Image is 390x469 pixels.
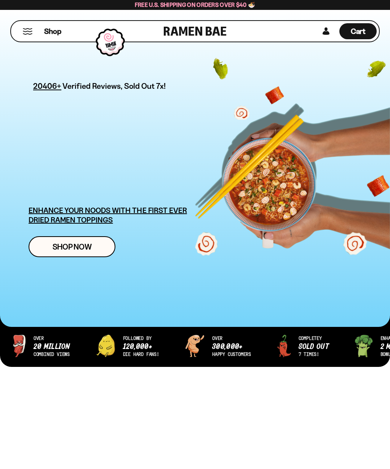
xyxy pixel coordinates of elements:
[62,81,166,91] span: Verified Reviews, Sold Out 7x!
[339,21,377,42] div: Cart
[22,28,33,35] button: Mobile Menu Trigger
[33,80,61,92] span: 20406+
[29,236,115,257] a: Shop Now
[53,243,92,251] span: Shop Now
[44,23,61,39] a: Shop
[135,1,256,8] span: Free U.S. Shipping on Orders over $40 🍜
[44,26,61,37] span: Shop
[351,27,366,36] span: Cart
